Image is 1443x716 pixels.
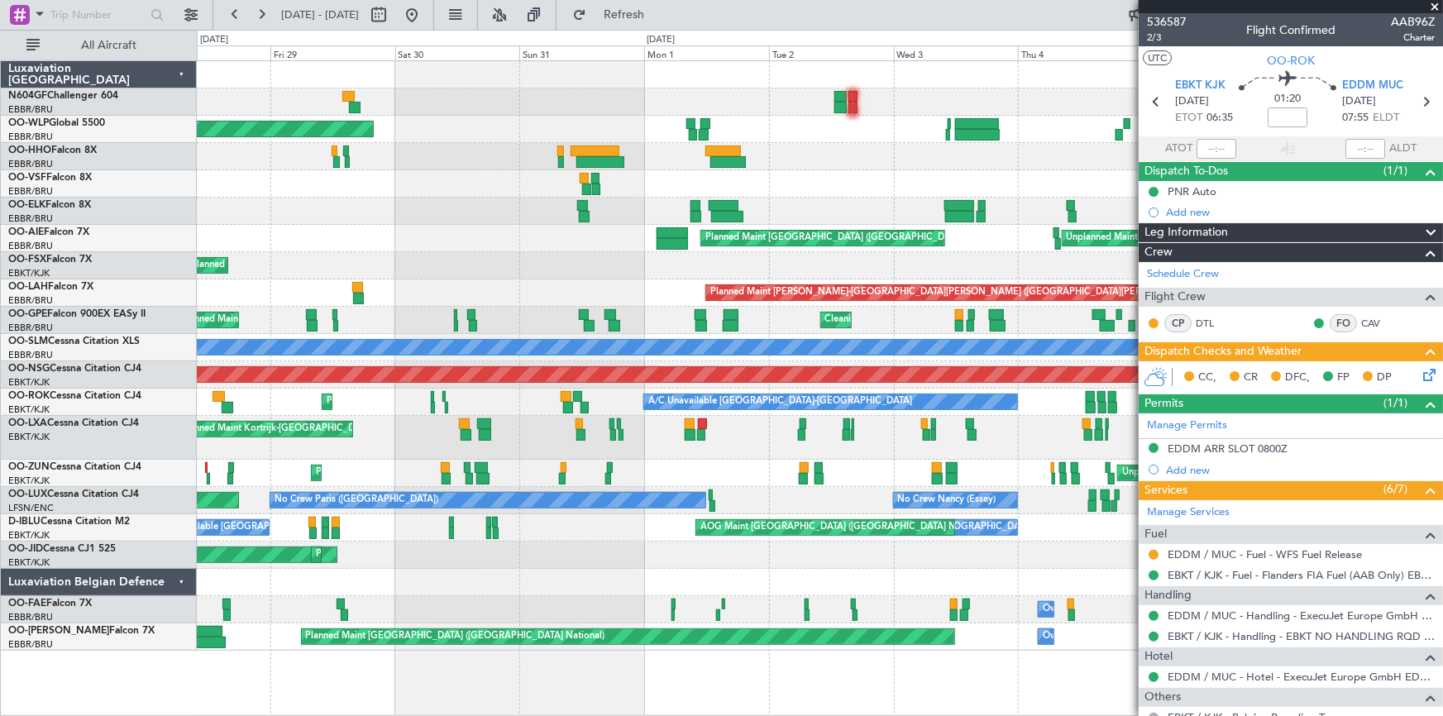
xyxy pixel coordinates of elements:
[8,309,146,319] a: OO-GPEFalcon 900EX EASy II
[1244,370,1258,386] span: CR
[8,364,50,374] span: OO-NSG
[1144,162,1228,181] span: Dispatch To-Dos
[1168,442,1288,456] div: EDDM ARR SLOT 0800Z
[1122,461,1394,485] div: Unplanned Maint [GEOGRAPHIC_DATA] ([GEOGRAPHIC_DATA])
[1342,110,1369,126] span: 07:55
[8,517,130,527] a: D-IBLUCessna Citation M2
[1391,13,1435,31] span: AAB96Z
[8,544,116,554] a: OO-JIDCessna CJ1 525
[644,45,769,60] div: Mon 1
[8,282,48,292] span: OO-LAH
[1206,110,1233,126] span: 06:35
[8,418,47,428] span: OO-LXA
[8,227,89,237] a: OO-AIEFalcon 7X
[8,91,47,101] span: N604GF
[8,544,43,554] span: OO-JID
[1144,342,1302,361] span: Dispatch Checks and Weather
[1144,647,1173,666] span: Hotel
[8,517,41,527] span: D-IBLU
[648,389,912,414] div: A/C Unavailable [GEOGRAPHIC_DATA]-[GEOGRAPHIC_DATA]
[1168,609,1435,623] a: EDDM / MUC - Handling - ExecuJet Europe GmbH EDDM / MUC
[1285,370,1310,386] span: DFC,
[8,599,92,609] a: OO-FAEFalcon 7X
[1147,31,1187,45] span: 2/3
[281,7,359,22] span: [DATE] - [DATE]
[8,376,50,389] a: EBKT/KJK
[8,462,50,472] span: OO-ZUN
[8,638,53,651] a: EBBR/BRU
[1166,463,1435,477] div: Add new
[1144,394,1183,413] span: Permits
[1144,243,1173,262] span: Crew
[825,308,1101,332] div: Cleaning [GEOGRAPHIC_DATA] ([GEOGRAPHIC_DATA] National)
[1342,78,1403,94] span: EDDM MUC
[1337,370,1350,386] span: FP
[8,611,53,623] a: EBBR/BRU
[1197,139,1236,159] input: --:--
[1196,316,1233,331] a: DTL
[1383,394,1407,412] span: (1/1)
[8,212,53,225] a: EBBR/BRU
[1168,568,1435,582] a: EBKT / KJK - Fuel - Flanders FIA Fuel (AAB Only) EBKT / KJK
[1330,314,1357,332] div: FO
[1147,418,1227,434] a: Manage Permits
[146,45,270,60] div: Thu 28
[705,226,966,251] div: Planned Maint [GEOGRAPHIC_DATA] ([GEOGRAPHIC_DATA])
[1147,13,1187,31] span: 536587
[8,118,105,128] a: OO-WLPGlobal 5500
[894,45,1019,60] div: Wed 3
[43,40,174,51] span: All Aircraft
[8,489,47,499] span: OO-LUX
[1168,547,1362,561] a: EDDM / MUC - Fuel - WFS Fuel Release
[8,556,50,569] a: EBKT/KJK
[1166,205,1435,219] div: Add new
[8,146,97,155] a: OO-HHOFalcon 8X
[1168,629,1435,643] a: EBKT / KJK - Handling - EBKT NO HANDLING RQD FOR CJ
[8,489,139,499] a: OO-LUXCessna Citation CJ4
[8,173,92,183] a: OO-VSFFalcon 8X
[8,391,50,401] span: OO-ROK
[8,322,53,334] a: EBBR/BRU
[1246,22,1335,40] div: Flight Confirmed
[1383,480,1407,498] span: (6/7)
[8,91,118,101] a: N604GFChallenger 604
[1274,91,1301,107] span: 01:20
[8,462,141,472] a: OO-ZUNCessna Citation CJ4
[565,2,664,28] button: Refresh
[1377,370,1392,386] span: DP
[1144,586,1192,605] span: Handling
[1043,597,1155,622] div: Owner Melsbroek Air Base
[270,45,395,60] div: Fri 29
[647,33,675,47] div: [DATE]
[8,475,50,487] a: EBKT/KJK
[8,267,50,279] a: EBKT/KJK
[1389,141,1417,157] span: ALDT
[1342,93,1376,110] span: [DATE]
[1391,31,1435,45] span: Charter
[898,488,996,513] div: No Crew Nancy (Essey)
[316,461,509,485] div: Planned Maint Kortrijk-[GEOGRAPHIC_DATA]
[8,403,50,416] a: EBKT/KJK
[1147,504,1230,521] a: Manage Services
[1175,78,1226,94] span: EBKT KJK
[8,131,53,143] a: EBBR/BRU
[316,542,509,567] div: Planned Maint Kortrijk-[GEOGRAPHIC_DATA]
[306,624,605,649] div: Planned Maint [GEOGRAPHIC_DATA] ([GEOGRAPHIC_DATA] National)
[181,417,374,442] div: Planned Maint Kortrijk-[GEOGRAPHIC_DATA]
[327,389,519,414] div: Planned Maint Kortrijk-[GEOGRAPHIC_DATA]
[1175,93,1209,110] span: [DATE]
[8,626,155,636] a: OO-[PERSON_NAME]Falcon 7X
[1144,688,1181,707] span: Others
[395,45,520,60] div: Sat 30
[1267,52,1315,69] span: OO-ROK
[8,364,141,374] a: OO-NSGCessna Citation CJ4
[769,45,894,60] div: Tue 2
[8,227,44,237] span: OO-AIE
[8,431,50,443] a: EBKT/KJK
[1018,45,1143,60] div: Thu 4
[700,515,987,540] div: AOG Maint [GEOGRAPHIC_DATA] ([GEOGRAPHIC_DATA] National)
[1147,266,1219,283] a: Schedule Crew
[1168,184,1216,198] div: PNR Auto
[8,599,46,609] span: OO-FAE
[8,255,92,265] a: OO-FSXFalcon 7X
